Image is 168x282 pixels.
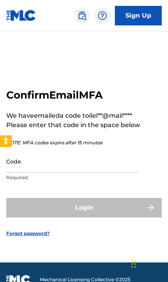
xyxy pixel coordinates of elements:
[6,174,138,181] p: Required
[74,8,90,23] a: Public Search
[95,8,110,23] div: Help
[6,230,50,237] a: Forgot password?
[6,120,140,130] p: Please enter that code in the space below
[6,111,140,120] p: We have emailed a code to ilel**@mail****
[6,10,36,21] img: MLC Logo
[131,252,136,276] div: Drag
[77,11,87,20] img: search
[115,6,162,25] a: Sign Up
[6,89,140,102] h2: Confirm Email MFA
[6,139,140,146] p: NOTE: MFA codes expire after 15 minutes
[129,244,168,282] iframe: Chat Widget
[98,11,107,20] img: help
